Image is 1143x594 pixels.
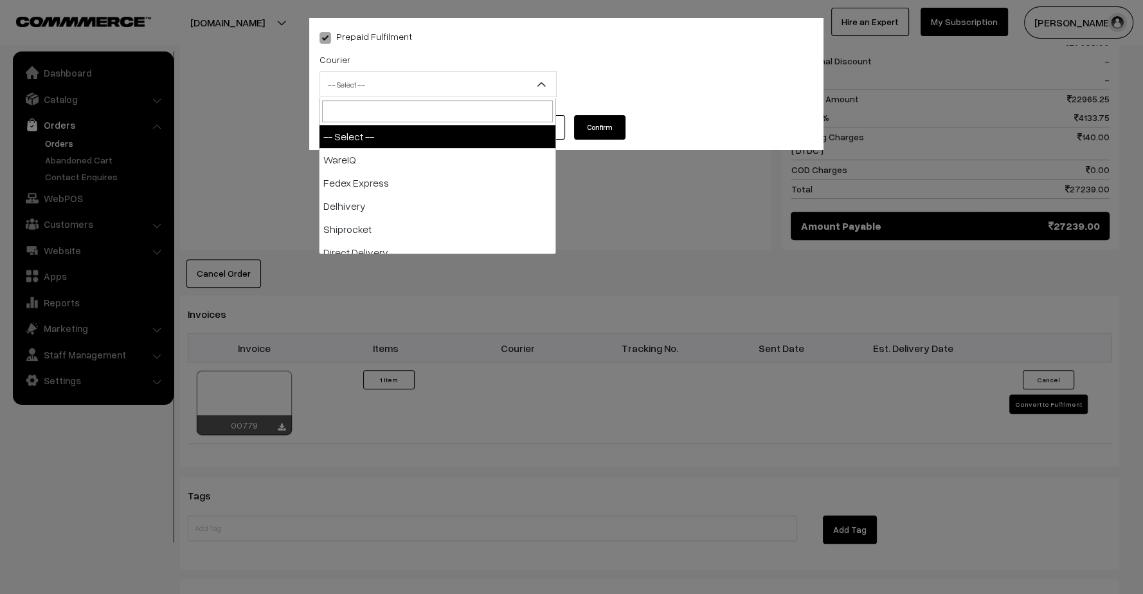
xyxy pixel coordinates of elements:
li: -- Select -- [319,125,555,148]
li: Delhivery [319,194,555,218]
li: WareIQ [319,148,555,171]
span: -- Select -- [319,71,557,97]
button: Confirm [574,115,625,140]
li: Direct Delivery [319,241,555,264]
li: Shiprocket [319,218,555,241]
label: Prepaid Fulfilment [319,30,412,43]
span: -- Select -- [320,73,556,96]
label: Courier [319,53,350,66]
li: Fedex Express [319,171,555,194]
